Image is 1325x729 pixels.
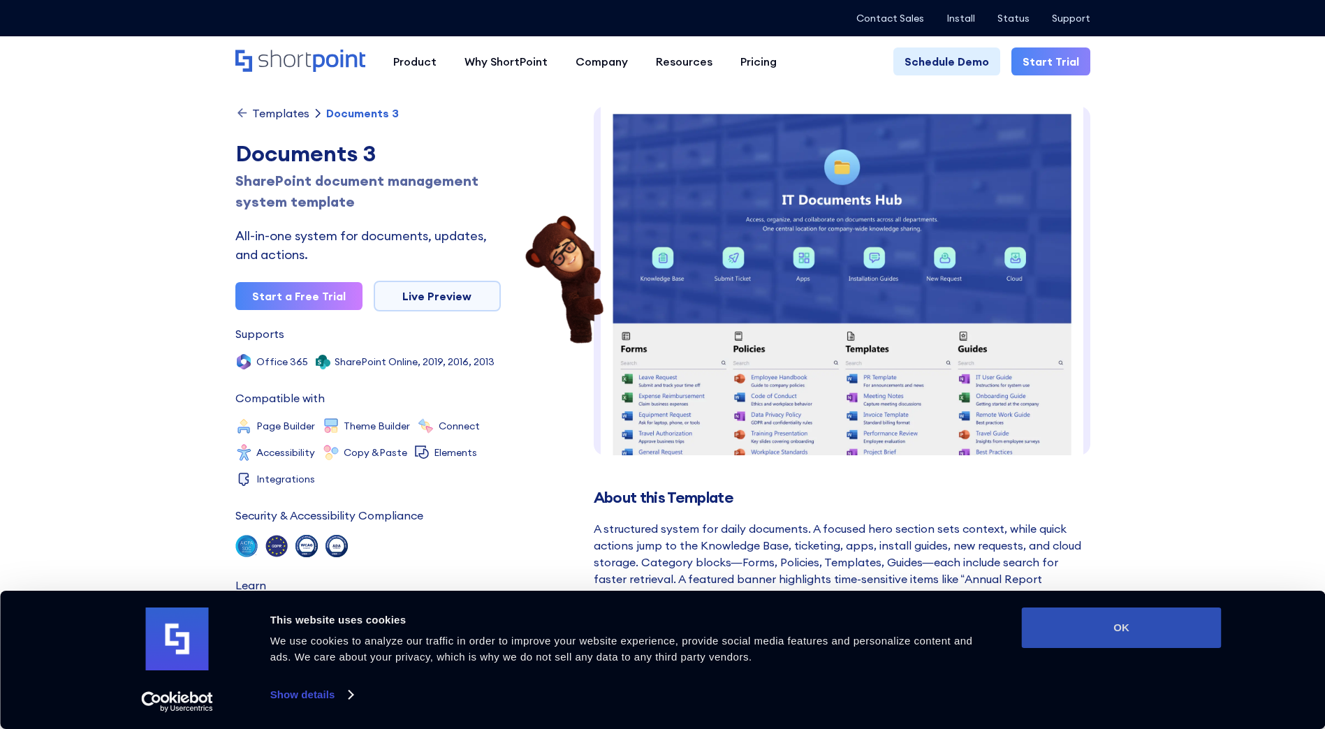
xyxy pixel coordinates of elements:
a: Status [997,13,1030,24]
a: Product [379,47,451,75]
a: Pricing [726,47,791,75]
div: Security & Accessibility Compliance [235,510,423,521]
a: Start Trial [1011,47,1090,75]
div: Documents 3 [235,137,501,170]
a: Why ShortPoint [451,47,562,75]
div: Accessibility [256,448,315,457]
span: We use cookies to analyze our traffic in order to improve your website experience, provide social... [270,635,973,663]
div: SharePoint Online, 2019, 2016, 2013 [335,357,495,367]
img: logo [146,607,209,670]
div: Documents 3 [326,108,399,119]
div: Product [393,53,437,70]
div: Why ShortPoint [464,53,548,70]
div: Elements [434,448,477,457]
div: Templates [252,108,309,119]
div: A structured system for daily documents. A focused hero section sets context, while quick actions... [594,520,1090,638]
div: Theme Builder [344,421,410,431]
a: Support [1052,13,1090,24]
img: soc 2 [235,535,258,557]
a: Show details [270,684,353,705]
div: Copy &Paste [344,448,407,457]
div: Supports [235,328,284,339]
button: OK [1022,607,1222,648]
a: Live Preview [374,281,501,311]
div: Resources [656,53,712,70]
div: Office 365 [256,357,308,367]
div: All-in-one system for documents, updates, and actions. [235,226,501,264]
a: Schedule Demo [893,47,1000,75]
a: Resources [642,47,726,75]
div: Integrations [256,474,315,484]
h1: SharePoint document management system template [235,170,501,212]
a: Start a Free Trial [235,282,363,310]
h2: About this Template [594,489,1090,506]
div: Company [576,53,628,70]
a: Company [562,47,642,75]
div: Learn [235,580,266,591]
div: Compatible with [235,392,325,404]
div: Pricing [740,53,777,70]
div: This website uses cookies [270,612,990,628]
a: Home [235,50,365,73]
a: Templates [235,106,309,120]
a: Usercentrics Cookiebot - opens in a new window [116,691,238,712]
div: Connect [439,421,480,431]
a: Contact Sales [856,13,924,24]
div: Page Builder [256,421,315,431]
a: Install [946,13,975,24]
